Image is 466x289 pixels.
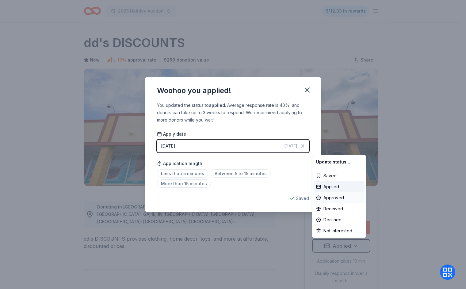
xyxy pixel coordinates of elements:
[314,203,365,214] div: Received
[314,225,365,236] div: Not interested
[314,170,365,181] div: Saved
[118,7,164,15] span: 2025 Holiday Auction
[314,214,365,225] div: Declined
[314,181,365,192] div: Applied
[314,156,365,167] div: Update status...
[314,192,365,203] div: Approved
